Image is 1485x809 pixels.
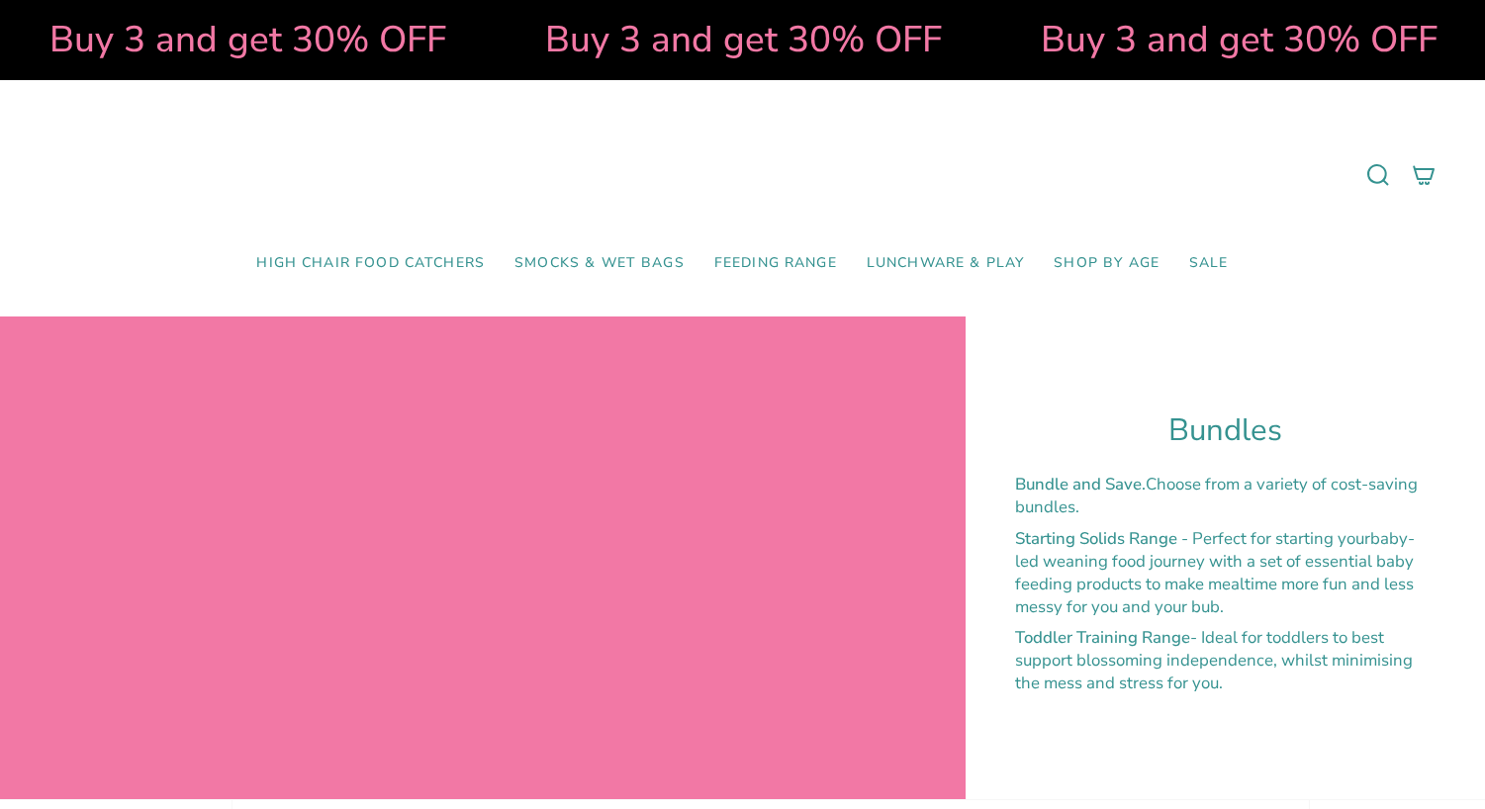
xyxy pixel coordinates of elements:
p: - Perfect for starting your [1015,527,1436,618]
h1: Bundles [1015,412,1436,449]
a: Feeding Range [699,240,852,287]
span: Smocks & Wet Bags [514,255,685,272]
a: High Chair Food Catchers [241,240,500,287]
strong: Toddler Training Range [1015,626,1190,649]
strong: Starting Solids Range [1015,527,1177,550]
span: High Chair Food Catchers [256,255,485,272]
span: baby-led weaning food journey with a set of essential baby feeding products to make mealtime more... [1015,527,1415,618]
p: Choose from a variety of cost-saving bundles. [1015,473,1436,518]
strong: Buy 3 and get 30% OFF [34,15,430,64]
a: Lunchware & Play [852,240,1039,287]
a: Smocks & Wet Bags [500,240,699,287]
a: SALE [1174,240,1244,287]
span: Shop by Age [1054,255,1160,272]
p: - Ideal for toddlers to best support blossoming independence, whilst minimising the mess and stre... [1015,626,1436,694]
strong: Buy 3 and get 30% OFF [1025,15,1422,64]
strong: Buy 3 and get 30% OFF [529,15,926,64]
span: SALE [1189,255,1229,272]
a: Shop by Age [1039,240,1174,287]
a: Mumma’s Little Helpers [572,110,913,240]
strong: Bundle and Save. [1015,473,1146,495]
span: Lunchware & Play [867,255,1024,272]
span: Feeding Range [714,255,837,272]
